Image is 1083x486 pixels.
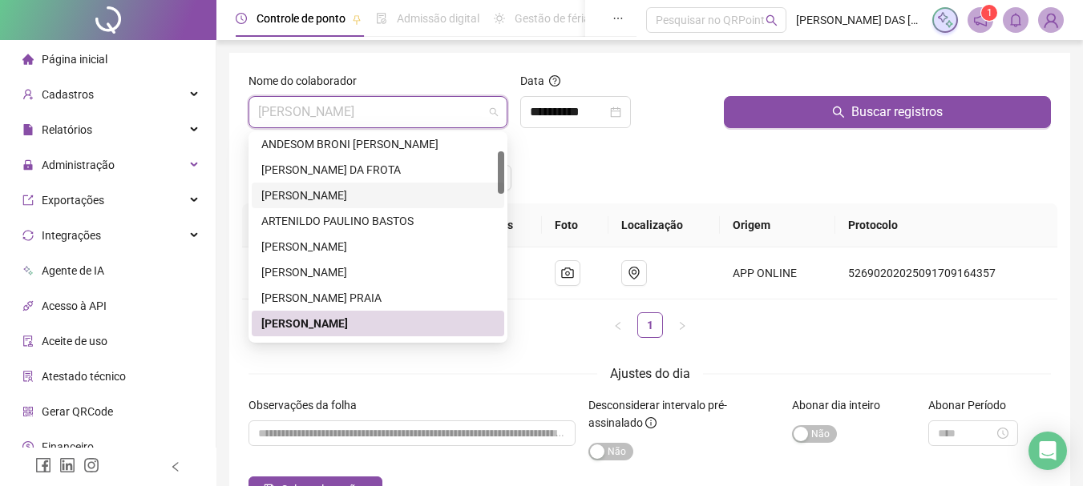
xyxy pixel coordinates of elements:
[170,461,181,472] span: left
[605,312,631,338] li: Página anterior
[835,203,1057,247] th: Protocolo
[494,13,505,24] span: sun
[59,457,75,473] span: linkedin
[252,259,504,285] div: Carla Regina Fonseca do Nascimento
[987,7,992,18] span: 1
[22,159,34,171] span: lock
[42,264,104,277] span: Agente de IA
[261,187,495,204] div: [PERSON_NAME]
[42,299,107,312] span: Acesso à API
[257,12,346,25] span: Controle de ponto
[42,194,104,207] span: Exportações
[628,267,641,279] span: environment
[766,14,778,26] span: search
[352,14,362,24] span: pushpin
[252,234,504,259] div: AURINEI SOARES RODRIGUES
[638,313,662,337] a: 1
[22,441,34,452] span: dollar
[376,13,387,24] span: file-done
[608,203,721,247] th: Localização
[835,247,1057,299] td: 52690202025091709164357
[83,457,99,473] span: instagram
[252,311,504,336] div: CIRO ROBERTO MATOS DE SOUZA
[261,263,495,281] div: [PERSON_NAME]
[249,396,367,414] label: Observações da folha
[669,312,695,338] li: Próxima página
[42,88,94,101] span: Cadastros
[42,53,107,66] span: Página inicial
[42,159,115,171] span: Administração
[42,335,107,347] span: Aceite de uso
[252,157,504,183] div: ANDRÉ RIBEIRO DA FROTA
[936,11,954,29] img: sparkle-icon.fc2bf0ac1784a2077858766a79e2daf3.svg
[588,399,727,429] span: Desconsiderar intervalo pré-assinalado
[1039,8,1063,32] img: 88193
[677,321,687,331] span: right
[42,440,94,453] span: Financeiro
[261,238,495,255] div: [PERSON_NAME]
[252,183,504,208] div: ANTONIO MARQUES ANDRADE
[520,74,544,87] span: Data
[610,366,690,381] span: Ajustes do dia
[252,285,504,311] div: CARLOS ALBERTO MARQUES PRAIA
[258,97,498,127] span: CIRO ROBERTO MATOS DE SOUZA
[236,13,247,24] span: clock-circle
[252,131,504,157] div: ANDESOM BRONI DE ALMEIDA
[613,321,623,331] span: left
[720,203,835,247] th: Origem
[22,54,34,65] span: home
[22,371,34,382] span: solution
[796,11,923,29] span: [PERSON_NAME] DAS [PERSON_NAME] COMERCIAL
[249,72,367,90] label: Nome do colaborador
[1008,13,1023,27] span: bell
[42,405,113,418] span: Gerar QRCode
[22,195,34,206] span: export
[1028,432,1067,470] div: Open Intercom Messenger
[542,203,608,247] th: Foto
[792,396,891,414] label: Abonar dia inteiro
[261,135,495,153] div: ANDESOM BRONI [PERSON_NAME]
[515,12,596,25] span: Gestão de férias
[22,230,34,241] span: sync
[252,336,504,362] div: CLAUDIONOR BALDEZ DE SOUZA
[261,161,495,179] div: [PERSON_NAME] DA FROTA
[261,289,495,307] div: [PERSON_NAME] PRAIA
[561,267,574,279] span: camera
[973,13,988,27] span: notification
[832,106,845,118] span: search
[42,370,126,383] span: Atestado técnico
[42,229,101,242] span: Integrações
[22,124,34,135] span: file
[397,12,479,25] span: Admissão digital
[22,300,34,311] span: api
[35,457,51,473] span: facebook
[261,212,495,230] div: ARTENILDO PAULINO BASTOS
[261,315,495,332] div: [PERSON_NAME]
[612,13,624,24] span: ellipsis
[22,335,34,347] span: audit
[605,312,631,338] button: left
[637,312,663,338] li: 1
[720,247,835,299] td: APP ONLINE
[928,396,1016,414] label: Abonar Período
[645,417,657,428] span: info-circle
[549,75,560,86] span: question-circle
[22,406,34,417] span: qrcode
[851,102,943,122] span: Buscar registros
[724,96,1051,128] button: Buscar registros
[22,89,34,100] span: user-add
[252,208,504,234] div: ARTENILDO PAULINO BASTOS
[42,123,92,136] span: Relatórios
[669,312,695,338] button: right
[981,5,997,21] sup: 1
